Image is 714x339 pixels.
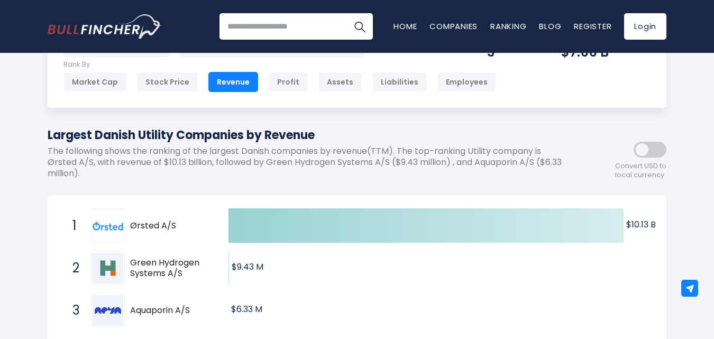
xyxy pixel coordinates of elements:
[93,253,123,283] img: Green Hydrogen Systems A/S
[93,295,123,326] img: Aquaporin A/S
[67,301,78,319] span: 3
[67,217,78,235] span: 1
[48,146,571,179] p: The following shows the ranking of the largest Danish companies by revenue(TTM). The top-ranking ...
[318,72,362,92] div: Assets
[48,14,162,39] img: Bullfincher logo
[626,218,656,231] text: $10.13 B
[574,21,611,32] a: Register
[137,72,198,92] div: Stock Price
[372,72,427,92] div: Liabilities
[232,261,263,273] text: $9.43 M
[269,72,308,92] div: Profit
[346,13,373,40] button: Search
[130,258,210,280] span: Green Hydrogen Systems A/S
[437,72,496,92] div: Employees
[63,72,126,92] div: Market Cap
[130,221,210,232] span: Ørsted A/S
[130,305,210,316] span: Aquaporin A/S
[615,162,666,180] span: Convert USD to local currency
[93,222,123,230] img: Ørsted A/S
[490,21,526,32] a: Ranking
[231,303,262,315] text: $6.33 M
[208,72,258,92] div: Revenue
[393,21,417,32] a: Home
[429,21,478,32] a: Companies
[48,126,571,144] h1: Largest Danish Utility Companies by Revenue
[63,60,496,69] p: Rank By
[48,14,161,39] a: Go to homepage
[67,259,78,277] span: 2
[624,13,666,40] a: Login
[561,44,651,60] div: $7.66 B
[539,21,561,32] a: Blog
